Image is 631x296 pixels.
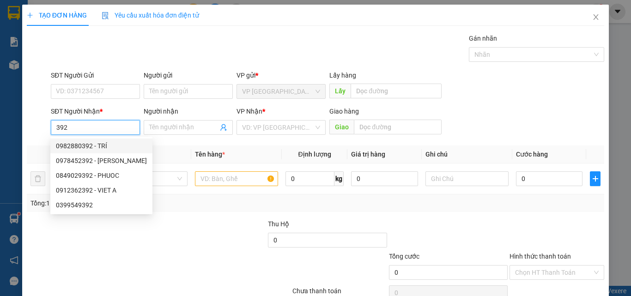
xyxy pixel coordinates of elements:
span: VP Nhận [237,108,262,115]
span: Yêu cầu xuất hóa đơn điện tử [102,12,199,19]
input: Ghi Chú [425,171,509,186]
img: icon [102,12,109,19]
button: Close [583,5,609,30]
div: 0982880392 - TRÍ [50,139,152,153]
input: 0 [351,171,418,186]
span: plus [27,12,33,18]
div: 0849029392 - PHUOC [56,170,147,181]
th: Ghi chú [422,145,512,163]
label: Gán nhãn [469,35,497,42]
b: BIÊN NHẬN GỬI HÀNG HÓA [60,13,89,89]
button: plus [590,171,601,186]
li: (c) 2017 [78,44,127,55]
span: TẠO ĐƠN HÀNG [27,12,87,19]
div: 0399549392 [56,200,147,210]
div: 0912362392 - VIET A [56,185,147,195]
div: VP gửi [237,70,326,80]
span: Lấy hàng [329,72,356,79]
input: VD: Bàn, Ghế [195,171,278,186]
div: Người gửi [144,70,233,80]
label: Hình thức thanh toán [510,253,571,260]
span: Lấy [329,84,351,98]
div: 0399549392 [50,198,152,212]
span: user-add [220,124,227,131]
span: plus [590,175,600,182]
button: delete [30,171,45,186]
div: 0912362392 - VIET A [50,183,152,198]
span: VP Sài Gòn [242,85,320,98]
div: Người nhận [144,106,233,116]
b: [DOMAIN_NAME] [78,35,127,42]
span: Tổng cước [389,253,419,260]
b: [PERSON_NAME] [12,60,52,103]
span: Cước hàng [516,151,548,158]
div: 0849029392 - PHUOC [50,168,152,183]
span: Tên hàng [195,151,225,158]
span: Thu Hộ [268,220,289,228]
input: Dọc đường [354,120,442,134]
span: Định lượng [298,151,331,158]
span: Giao [329,120,354,134]
input: Dọc đường [351,84,442,98]
span: close [592,13,600,21]
span: kg [334,171,344,186]
img: logo.jpg [100,12,122,34]
div: SĐT Người Gửi [51,70,140,80]
span: Giá trị hàng [351,151,385,158]
div: 0978452392 - PHÚC THỊNH [50,153,152,168]
div: 0978452392 - [PERSON_NAME] [56,156,147,166]
div: Tổng: 1 [30,198,244,208]
div: SĐT Người Nhận [51,106,140,116]
div: 0982880392 - TRÍ [56,141,147,151]
span: Giao hàng [329,108,359,115]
